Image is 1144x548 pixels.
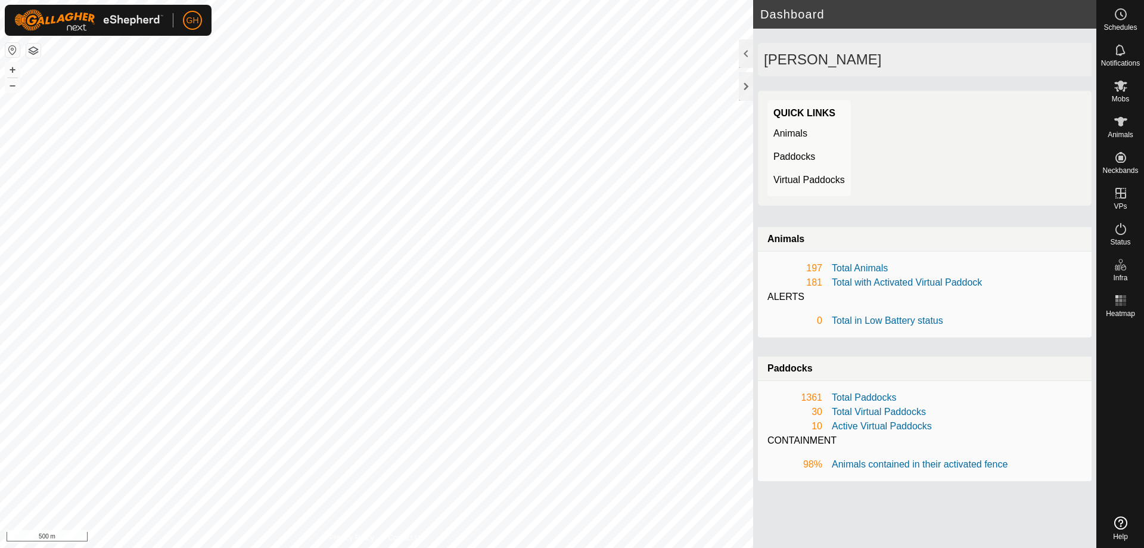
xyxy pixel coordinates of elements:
[186,14,199,27] span: GH
[758,43,1092,76] div: [PERSON_NAME]
[767,419,822,434] div: 10
[773,151,815,162] a: Paddocks
[1112,95,1129,103] span: Mobs
[1101,60,1140,67] span: Notifications
[1102,167,1138,174] span: Neckbands
[832,392,897,403] a: Total Paddocks
[1110,239,1130,246] span: Status
[767,363,813,373] strong: Paddocks
[388,532,424,543] a: Contact Us
[1114,203,1127,210] span: VPs
[1106,310,1135,317] span: Heatmap
[767,391,822,405] div: 1361
[832,263,888,273] a: Total Animals
[832,315,943,326] a: Total in Low Battery status
[5,78,20,92] button: –
[767,234,804,244] strong: Animals
[832,277,982,287] a: Total with Activated Virtual Paddock
[26,44,41,58] button: Map Layers
[773,108,835,118] strong: Quick Links
[1108,131,1133,138] span: Animals
[5,63,20,77] button: +
[1097,512,1144,545] a: Help
[329,532,374,543] a: Privacy Policy
[832,459,1008,469] a: Animals contained in their activated fence
[5,43,20,57] button: Reset Map
[767,261,822,275] div: 197
[773,175,845,185] a: Virtual Paddocks
[767,434,1082,448] div: CONTAINMENT
[1103,24,1137,31] span: Schedules
[832,407,926,417] a: Total Virtual Paddocks
[14,10,163,31] img: Gallagher Logo
[1113,274,1127,281] span: Infra
[1113,533,1128,540] span: Help
[767,405,822,419] div: 30
[760,7,1096,21] h2: Dashboard
[767,275,822,290] div: 181
[832,421,932,431] a: Active Virtual Paddocks
[767,314,822,328] div: 0
[773,128,807,138] a: Animals
[767,457,822,472] div: 98%
[767,290,1082,304] div: ALERTS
